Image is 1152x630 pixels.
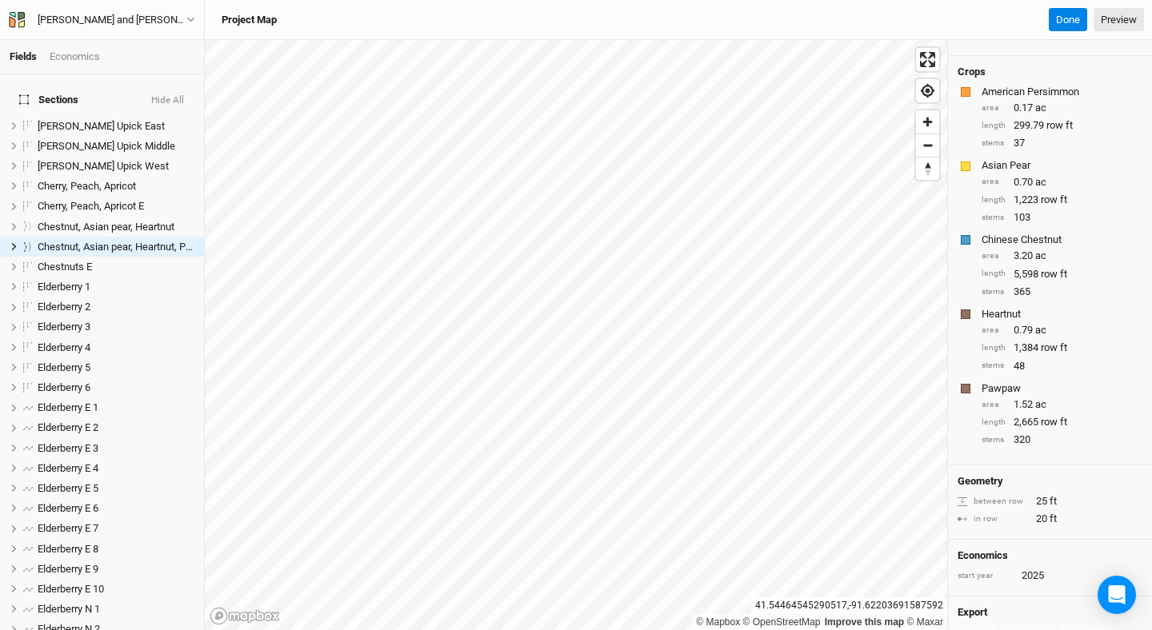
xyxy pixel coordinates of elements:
[958,549,1142,562] h4: Economics
[38,482,194,495] div: Elderberry E 5
[982,360,1006,372] div: stems
[982,415,1142,429] div: 2,665
[982,285,1142,299] div: 365
[38,120,194,133] div: Berry Upick East
[38,200,194,213] div: Cherry, Peach, Apricot E
[38,421,194,434] div: Elderberry E 2
[982,433,1142,447] div: 320
[958,66,986,78] h4: Crops
[916,157,939,180] span: Reset bearing to north
[38,12,186,28] div: [PERSON_NAME] and [PERSON_NAME]
[1035,175,1046,189] span: ac
[38,361,90,373] span: Elderberry 5
[982,399,1006,411] div: area
[38,603,100,615] span: Elderberry N 1
[982,342,1006,354] div: length
[982,158,1139,173] div: Asian Pear
[38,321,194,333] div: Elderberry 3
[1022,568,1044,583] div: 2025
[38,160,194,173] div: Berry Upick West
[38,583,104,595] span: Elderberry E 10
[205,40,947,630] canvas: Map
[982,85,1139,99] div: American Persimmon
[38,120,165,132] span: [PERSON_NAME] Upick East
[982,359,1142,373] div: 48
[982,434,1006,446] div: stems
[38,502,98,514] span: Elderberry E 6
[150,95,185,106] button: Hide All
[38,180,136,192] span: Cherry, Peach, Apricot
[38,180,194,193] div: Cherry, Peach, Apricot
[38,543,194,556] div: Elderberry E 8
[916,134,939,157] button: Zoom out
[38,543,98,555] span: Elderberry E 8
[916,157,939,180] button: Reset bearing to north
[38,563,194,576] div: Elderberry E 9
[38,341,194,354] div: Elderberry 4
[743,616,821,628] a: OpenStreetMap
[50,50,100,64] div: Economics
[982,233,1139,247] div: Chinese Chestnut
[38,140,175,152] span: [PERSON_NAME] Upick Middle
[751,597,947,614] div: 41.54464545290517 , -91.62203691587592
[982,249,1142,263] div: 3.20
[982,138,1006,150] div: stems
[982,323,1142,337] div: 0.79
[1035,101,1046,115] span: ac
[1035,397,1046,412] span: ac
[1041,267,1067,281] span: row ft
[38,563,98,575] span: Elderberry E 9
[38,140,194,153] div: Berry Upick Middle
[38,341,90,353] span: Elderberry 4
[982,210,1142,225] div: 103
[38,401,194,414] div: Elderberry E 1
[982,193,1142,207] div: 1,223
[958,494,1142,508] div: 25
[38,442,194,455] div: Elderberry E 3
[38,361,194,374] div: Elderberry 5
[982,268,1006,280] div: length
[1098,576,1136,614] div: Open Intercom Messenger
[1046,118,1073,133] span: row ft
[1041,341,1067,355] span: row ft
[982,136,1142,150] div: 37
[982,194,1006,206] div: length
[38,381,194,394] div: Elderberry 6
[210,607,280,625] a: Mapbox logo
[1050,494,1057,508] span: ft
[982,286,1006,298] div: stems
[38,301,194,313] div: Elderberry 2
[38,401,98,413] span: Elderberry E 1
[38,482,98,494] span: Elderberry E 5
[1050,512,1057,526] span: ft
[8,11,196,29] button: [PERSON_NAME] and [PERSON_NAME]
[958,512,1142,526] div: 20
[38,160,169,172] span: [PERSON_NAME] Upick West
[906,616,943,628] a: Maxar
[982,267,1142,281] div: 5,598
[222,14,277,26] h3: Project Map
[38,583,194,596] div: Elderberry E 10
[916,48,939,71] span: Enter fullscreen
[982,325,1006,337] div: area
[38,12,186,28] div: Katie and Nicki
[982,102,1006,114] div: area
[38,261,92,273] span: Chestnuts E
[38,281,194,293] div: Elderberry 1
[38,442,98,454] span: Elderberry E 3
[982,381,1139,396] div: Pawpaw
[982,118,1142,133] div: 299.79
[38,221,174,233] span: Chestnut, Asian pear, Heartnut
[958,496,1028,508] div: between row
[982,176,1006,188] div: area
[825,616,904,628] a: Improve this map
[696,616,740,628] a: Mapbox
[982,212,1006,224] div: stems
[982,341,1142,355] div: 1,384
[958,513,1028,525] div: in row
[1041,193,1067,207] span: row ft
[916,79,939,102] span: Find my location
[1094,8,1144,32] a: Preview
[1049,8,1087,32] button: Done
